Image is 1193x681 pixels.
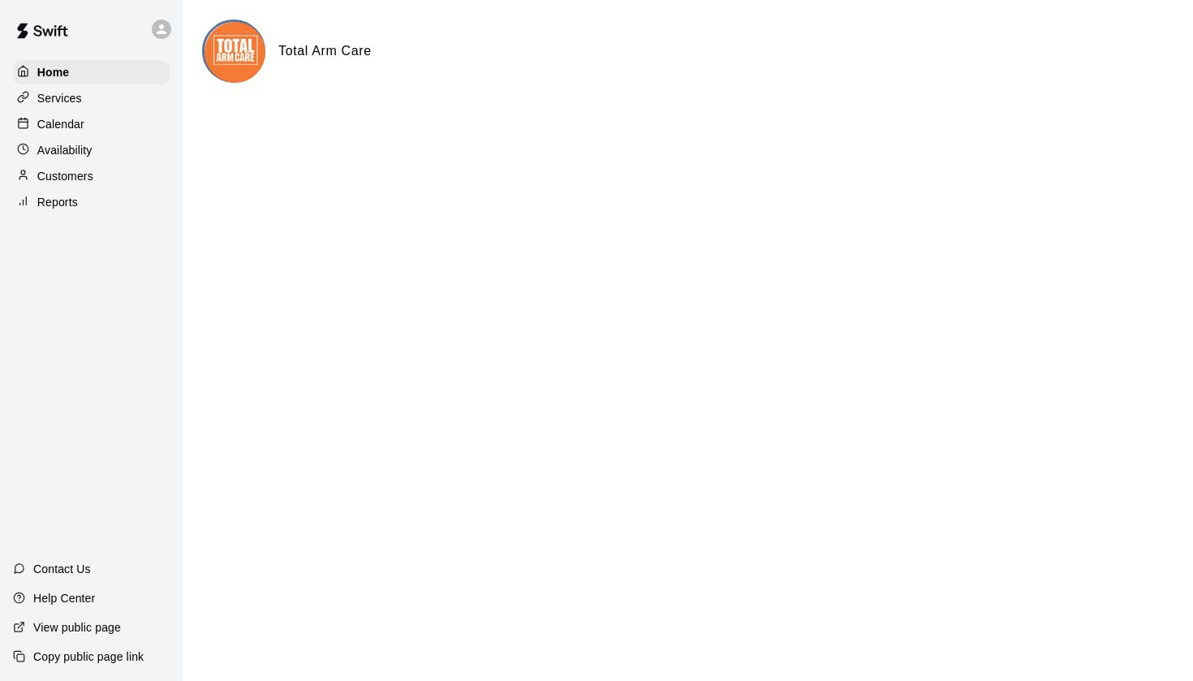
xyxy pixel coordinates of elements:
p: View public page [33,619,121,636]
p: Copy public page link [33,649,144,665]
a: Services [13,86,170,110]
p: Home [37,64,70,80]
p: Customers [37,168,93,184]
a: Reports [13,190,170,214]
p: Contact Us [33,561,91,577]
a: Home [13,60,170,84]
a: Customers [13,164,170,188]
a: Calendar [13,112,170,136]
img: Total Arm Care logo [205,22,265,83]
p: Reports [37,194,78,210]
h6: Total Arm Care [278,41,372,62]
p: Calendar [37,116,84,132]
p: Availability [37,142,93,158]
a: Availability [13,138,170,162]
p: Services [37,90,82,106]
p: Help Center [33,590,95,606]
